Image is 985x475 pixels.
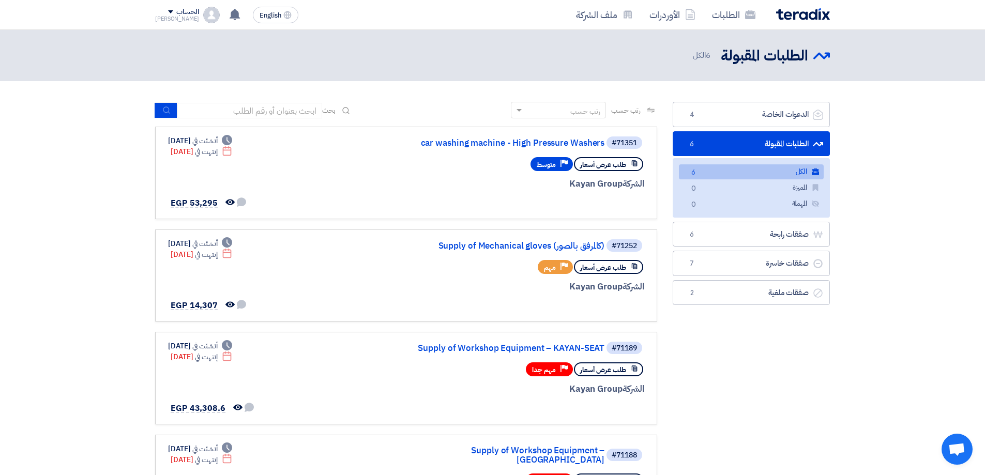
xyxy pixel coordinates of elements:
[673,222,830,247] a: صفقات رابحة6
[192,238,217,249] span: أنشئت في
[704,3,764,27] a: الطلبات
[623,177,645,190] span: الشركة
[706,50,710,61] span: 6
[203,7,220,23] img: profile_test.png
[177,103,322,118] input: ابحث بعنوان أو رقم الطلب
[171,299,218,312] span: EGP 14,307
[192,135,217,146] span: أنشئت في
[155,16,199,22] div: [PERSON_NAME]
[260,12,281,19] span: English
[686,139,698,149] span: 6
[612,140,637,147] div: #71351
[673,102,830,127] a: الدعوات الخاصة4
[687,167,700,178] span: 6
[580,365,626,375] span: طلب عرض أسعار
[686,288,698,298] span: 2
[322,105,336,116] span: بحث
[396,382,644,396] div: Kayan Group
[168,443,232,454] div: [DATE]
[623,382,645,395] span: الشركة
[673,131,830,157] a: الطلبات المقبولة6
[623,280,645,293] span: الشركة
[537,160,556,170] span: متوسط
[776,8,830,20] img: Teradix logo
[544,263,556,272] span: مهم
[195,146,217,157] span: إنتهت في
[253,7,298,23] button: English
[580,263,626,272] span: طلب عرض أسعار
[398,139,604,148] a: car washing machine - High Pressure Washers
[611,105,641,116] span: رتب حسب
[168,238,232,249] div: [DATE]
[612,242,637,250] div: #71252
[171,402,225,415] span: EGP 43,308.6
[195,249,217,260] span: إنتهت في
[612,345,637,352] div: #71189
[612,452,637,459] div: #71188
[398,446,604,465] a: Supply of Workshop Equipment – [GEOGRAPHIC_DATA]
[570,106,600,117] div: رتب حسب
[532,365,556,375] span: مهم جدا
[192,341,217,351] span: أنشئت في
[398,241,604,251] a: Supply of Mechanical gloves (كالمرفق بالصور)
[168,341,232,351] div: [DATE]
[673,280,830,305] a: صفقات ملغية2
[641,3,704,27] a: الأوردرات
[398,344,604,353] a: Supply of Workshop Equipment – KAYAN-SEAT
[168,135,232,146] div: [DATE]
[687,183,700,194] span: 0
[721,46,808,66] h2: الطلبات المقبولة
[686,110,698,120] span: 4
[673,251,830,276] a: صفقات خاسرة7
[687,200,700,210] span: 0
[580,160,626,170] span: طلب عرض أسعار
[679,180,824,195] a: المميزة
[686,229,698,240] span: 6
[568,3,641,27] a: ملف الشركة
[693,50,713,62] span: الكل
[396,177,644,191] div: Kayan Group
[176,8,199,17] div: الحساب
[679,164,824,179] a: الكل
[195,454,217,465] span: إنتهت في
[396,280,644,294] div: Kayan Group
[171,454,232,465] div: [DATE]
[171,351,232,362] div: [DATE]
[171,249,232,260] div: [DATE]
[171,146,232,157] div: [DATE]
[171,197,218,209] span: EGP 53,295
[942,434,973,465] div: دردشة مفتوحة
[679,196,824,211] a: المهملة
[192,443,217,454] span: أنشئت في
[686,258,698,269] span: 7
[195,351,217,362] span: إنتهت في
